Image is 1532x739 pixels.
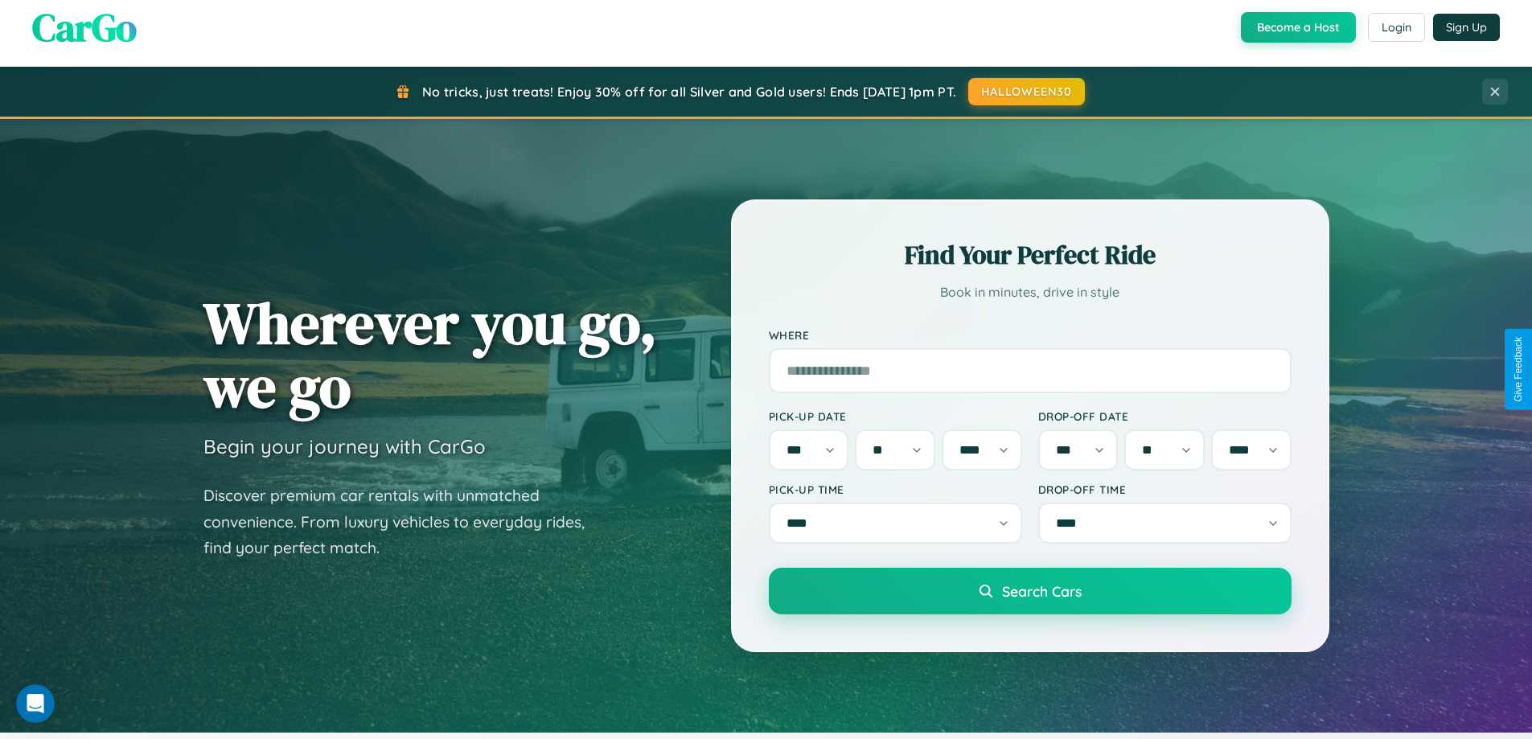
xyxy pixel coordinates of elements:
span: CarGo [32,1,137,54]
button: Become a Host [1241,12,1356,43]
p: Book in minutes, drive in style [769,281,1292,304]
label: Drop-off Date [1038,409,1292,423]
h2: Find Your Perfect Ride [769,237,1292,273]
button: Sign Up [1433,14,1500,41]
button: Search Cars [769,568,1292,614]
h1: Wherever you go, we go [203,291,657,418]
span: No tricks, just treats! Enjoy 30% off for all Silver and Gold users! Ends [DATE] 1pm PT. [422,84,956,100]
div: Give Feedback [1513,337,1524,402]
iframe: Intercom live chat [16,684,55,723]
label: Pick-up Date [769,409,1022,423]
p: Discover premium car rentals with unmatched convenience. From luxury vehicles to everyday rides, ... [203,482,606,561]
button: Login [1368,13,1425,42]
button: HALLOWEEN30 [968,78,1085,105]
label: Pick-up Time [769,482,1022,496]
label: Drop-off Time [1038,482,1292,496]
h3: Begin your journey with CarGo [203,434,486,458]
span: Search Cars [1002,582,1082,600]
label: Where [769,328,1292,342]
